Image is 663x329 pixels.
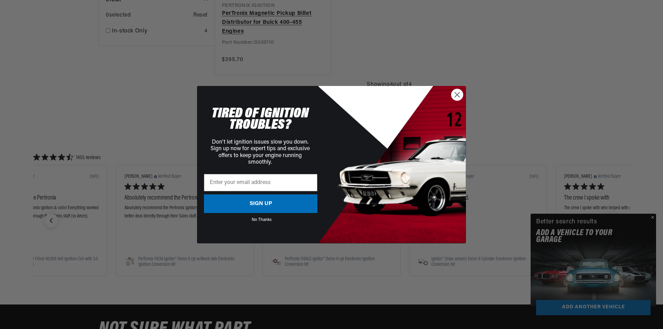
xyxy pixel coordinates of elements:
button: No Thanks [206,218,317,220]
button: SIGN UP [204,194,317,213]
span: Don't let ignition issues slow you down. Sign up now for expert tips and exclusive offers to keep... [211,139,310,165]
span: TIRED OF IGNITION TROUBLES? [212,106,309,133]
input: Enter your email address [204,174,317,191]
button: Close dialog [451,89,463,101]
